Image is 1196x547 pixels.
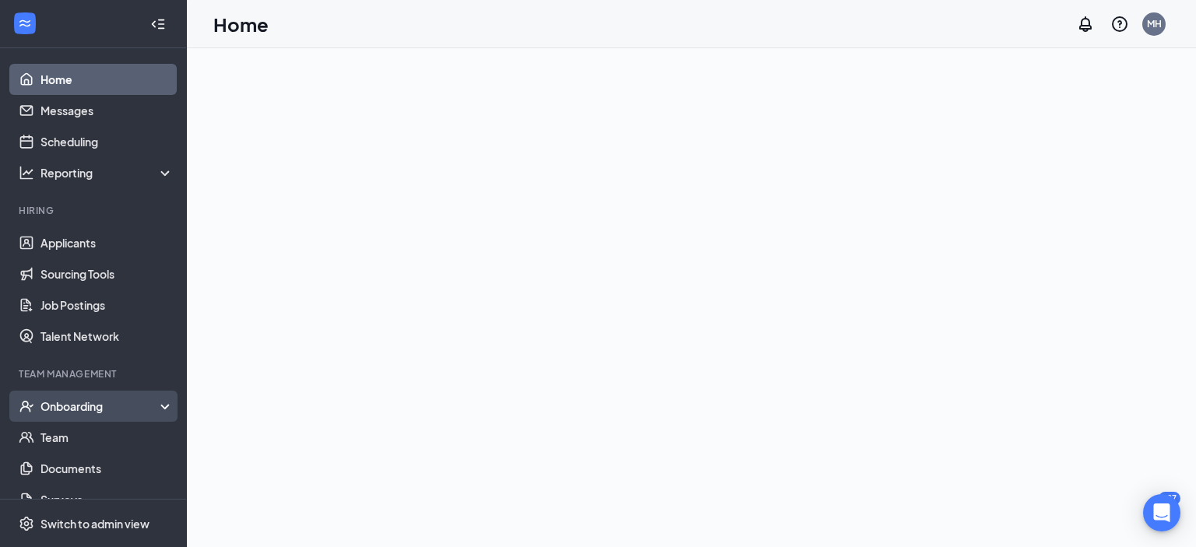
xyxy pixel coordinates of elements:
svg: QuestionInfo [1110,15,1129,33]
a: Applicants [40,227,174,258]
svg: UserCheck [19,398,34,414]
div: Team Management [19,367,171,380]
div: Open Intercom Messenger [1143,494,1180,531]
svg: Settings [19,516,34,531]
div: Hiring [19,204,171,217]
a: Sourcing Tools [40,258,174,289]
div: MH [1147,17,1162,30]
a: Surveys [40,484,174,515]
svg: Notifications [1076,15,1095,33]
a: Team [40,422,174,453]
a: Home [40,64,174,95]
h1: Home [213,11,269,37]
a: Messages [40,95,174,126]
svg: Collapse [150,16,166,32]
div: Reporting [40,165,174,181]
div: Switch to admin view [40,516,149,531]
a: Documents [40,453,174,484]
div: Onboarding [40,398,160,414]
a: Scheduling [40,126,174,157]
a: Talent Network [40,321,174,352]
div: 187 [1159,492,1180,505]
svg: Analysis [19,165,34,181]
svg: WorkstreamLogo [17,16,33,31]
a: Job Postings [40,289,174,321]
